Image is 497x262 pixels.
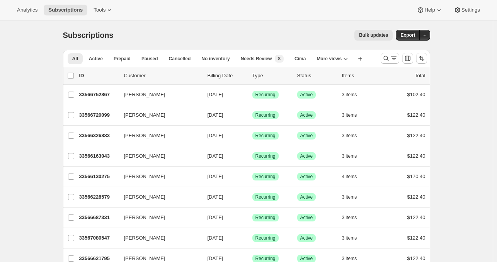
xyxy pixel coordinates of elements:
[424,7,435,13] span: Help
[407,133,426,138] span: $122.40
[255,153,276,159] span: Recurring
[124,72,201,80] p: Customer
[342,212,366,223] button: 3 items
[255,92,276,98] span: Recurring
[359,32,388,38] span: Bulk updates
[79,152,118,160] p: 33566163043
[255,194,276,200] span: Recurring
[300,255,313,262] span: Active
[208,174,223,179] span: [DATE]
[124,132,165,140] span: [PERSON_NAME]
[208,235,223,241] span: [DATE]
[17,7,37,13] span: Analytics
[79,192,426,202] div: 33566228579[PERSON_NAME][DATE]SuccessRecurringSuccessActive3 items$122.40
[119,191,197,203] button: [PERSON_NAME]
[208,214,223,220] span: [DATE]
[79,72,426,80] div: IDCustomerBilling DateTypeStatusItemsTotal
[449,5,485,15] button: Settings
[119,170,197,183] button: [PERSON_NAME]
[119,129,197,142] button: [PERSON_NAME]
[342,133,357,139] span: 3 items
[201,56,230,62] span: No inventory
[255,255,276,262] span: Recurring
[317,56,342,62] span: More views
[79,193,118,201] p: 33566228579
[124,214,165,221] span: [PERSON_NAME]
[141,56,158,62] span: Paused
[79,173,118,180] p: 33566130275
[79,89,426,100] div: 33566752867[PERSON_NAME][DATE]SuccessRecurringSuccessActive3 items$102.40
[208,255,223,261] span: [DATE]
[342,255,357,262] span: 3 items
[255,174,276,180] span: Recurring
[79,72,118,80] p: ID
[44,5,87,15] button: Subscriptions
[342,112,357,118] span: 3 items
[124,234,165,242] span: [PERSON_NAME]
[396,30,420,41] button: Export
[342,192,366,202] button: 3 items
[252,72,291,80] div: Type
[381,53,399,64] button: Search and filter results
[300,112,313,118] span: Active
[342,153,357,159] span: 3 items
[300,194,313,200] span: Active
[342,174,357,180] span: 4 items
[208,194,223,200] span: [DATE]
[342,214,357,221] span: 3 items
[354,30,393,41] button: Bulk updates
[255,112,276,118] span: Recurring
[407,214,426,220] span: $122.40
[119,211,197,224] button: [PERSON_NAME]
[208,72,246,80] p: Billing Date
[208,92,223,97] span: [DATE]
[72,56,78,62] span: All
[342,233,366,243] button: 3 items
[79,132,118,140] p: 33566326883
[300,153,313,159] span: Active
[412,5,447,15] button: Help
[278,56,281,62] span: 8
[342,130,366,141] button: 3 items
[124,173,165,180] span: [PERSON_NAME]
[407,255,426,261] span: $122.40
[79,151,426,162] div: 33566163043[PERSON_NAME][DATE]SuccessRecurringSuccessActive3 items$122.40
[342,194,357,200] span: 3 items
[294,56,306,62] span: Cima
[297,72,336,80] p: Status
[241,56,272,62] span: Needs Review
[255,133,276,139] span: Recurring
[79,234,118,242] p: 33567080547
[342,110,366,121] button: 3 items
[63,31,114,39] span: Subscriptions
[79,212,426,223] div: 33566687331[PERSON_NAME][DATE]SuccessRecurringSuccessActive3 items$122.40
[79,233,426,243] div: 33567080547[PERSON_NAME][DATE]SuccessRecurringSuccessActive3 items$122.40
[79,110,426,121] div: 33566720099[PERSON_NAME][DATE]SuccessRecurringSuccessActive3 items$122.40
[300,92,313,98] span: Active
[208,153,223,159] span: [DATE]
[79,130,426,141] div: 33566326883[PERSON_NAME][DATE]SuccessRecurringSuccessActive3 items$122.40
[255,214,276,221] span: Recurring
[79,91,118,99] p: 33566752867
[300,235,313,241] span: Active
[461,7,480,13] span: Settings
[94,7,106,13] span: Tools
[402,53,413,64] button: Customize table column order and visibility
[342,92,357,98] span: 3 items
[400,32,415,38] span: Export
[342,235,357,241] span: 3 items
[407,112,426,118] span: $122.40
[12,5,42,15] button: Analytics
[119,232,197,244] button: [PERSON_NAME]
[89,56,103,62] span: Active
[124,152,165,160] span: [PERSON_NAME]
[48,7,83,13] span: Subscriptions
[124,193,165,201] span: [PERSON_NAME]
[124,91,165,99] span: [PERSON_NAME]
[300,214,313,221] span: Active
[416,53,427,64] button: Sort the results
[407,153,426,159] span: $122.40
[255,235,276,241] span: Recurring
[407,92,426,97] span: $102.40
[342,89,366,100] button: 3 items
